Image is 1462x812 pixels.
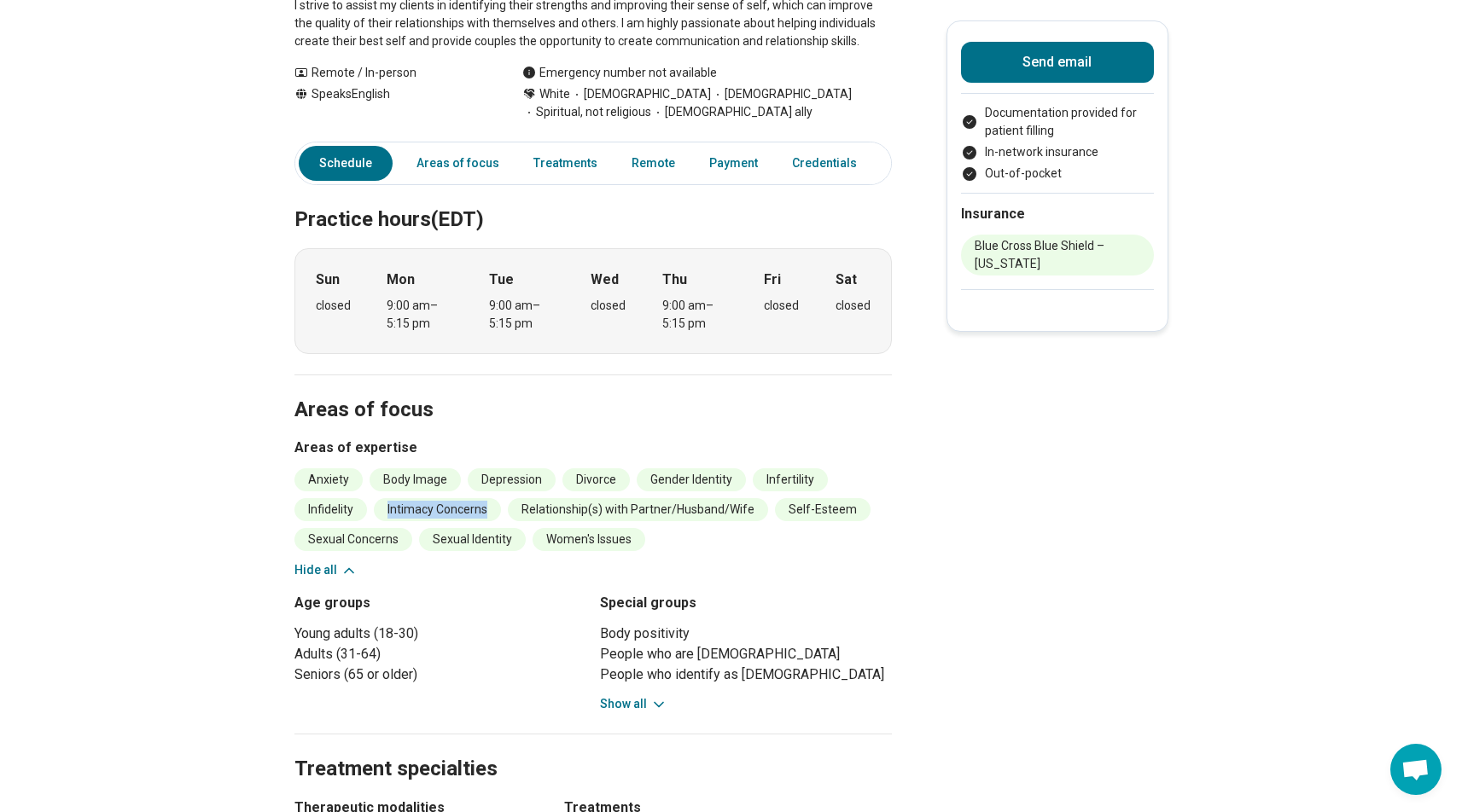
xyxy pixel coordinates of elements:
[522,64,717,82] div: Emergency number not available
[961,104,1154,183] ul: Payment options
[294,355,892,425] h2: Areas of focus
[370,468,461,491] li: Body Image
[294,664,586,685] li: Seniors (65 or older)
[299,146,393,181] a: Schedule
[406,146,510,181] a: Areas of focus
[600,623,892,644] li: Body positivity
[600,644,892,664] li: People who are [DEMOGRAPHIC_DATA]
[522,103,651,121] span: Spiritual, not religious
[294,468,363,491] li: Anxiety
[600,695,667,713] button: Show all
[775,498,871,521] li: Self-Esteem
[539,85,570,103] span: White
[294,64,488,82] div: Remote / In-person
[419,528,526,551] li: Sexual Identity
[387,270,415,290] strong: Mon
[961,104,1154,140] li: Documentation provided for patient filling
[836,270,857,290] strong: Sat
[294,85,488,121] div: Speaks English
[316,297,351,315] div: closed
[294,714,892,784] h2: Treatment specialties
[600,593,892,613] h3: Special groups
[294,165,892,235] h2: Practice hours (EDT)
[294,498,367,521] li: Infidelity
[662,297,728,333] div: 9:00 am – 5:15 pm
[836,297,871,315] div: closed
[961,42,1154,83] button: Send email
[764,297,799,315] div: closed
[508,498,768,521] li: Relationship(s) with Partner/Husband/Wife
[621,146,685,181] a: Remote
[489,297,555,333] div: 9:00 am – 5:15 pm
[489,270,514,290] strong: Tue
[294,623,586,644] li: Young adults (18-30)
[591,297,626,315] div: closed
[1390,744,1442,795] div: Open chat
[637,468,746,491] li: Gender Identity
[753,468,828,491] li: Infertility
[294,248,892,354] div: When does the program meet?
[570,85,711,103] span: [DEMOGRAPHIC_DATA]
[294,561,358,579] button: Hide all
[662,270,687,290] strong: Thu
[374,498,501,521] li: Intimacy Concerns
[294,438,892,458] h3: Areas of expertise
[591,270,619,290] strong: Wed
[387,297,452,333] div: 9:00 am – 5:15 pm
[961,165,1154,183] li: Out-of-pocket
[699,146,768,181] a: Payment
[562,468,630,491] li: Divorce
[711,85,852,103] span: [DEMOGRAPHIC_DATA]
[533,528,645,551] li: Women's Issues
[881,146,942,181] a: Other
[961,235,1154,275] li: Blue Cross Blue Shield – [US_STATE]
[294,644,586,664] li: Adults (31-64)
[294,593,586,613] h3: Age groups
[782,146,867,181] a: Credentials
[651,103,813,121] span: [DEMOGRAPHIC_DATA] ally
[468,468,556,491] li: Depression
[294,528,412,551] li: Sexual Concerns
[764,270,781,290] strong: Fri
[961,204,1154,224] h2: Insurance
[523,146,608,181] a: Treatments
[316,270,340,290] strong: Sun
[961,143,1154,161] li: In-network insurance
[600,664,892,685] li: People who identify as [DEMOGRAPHIC_DATA]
